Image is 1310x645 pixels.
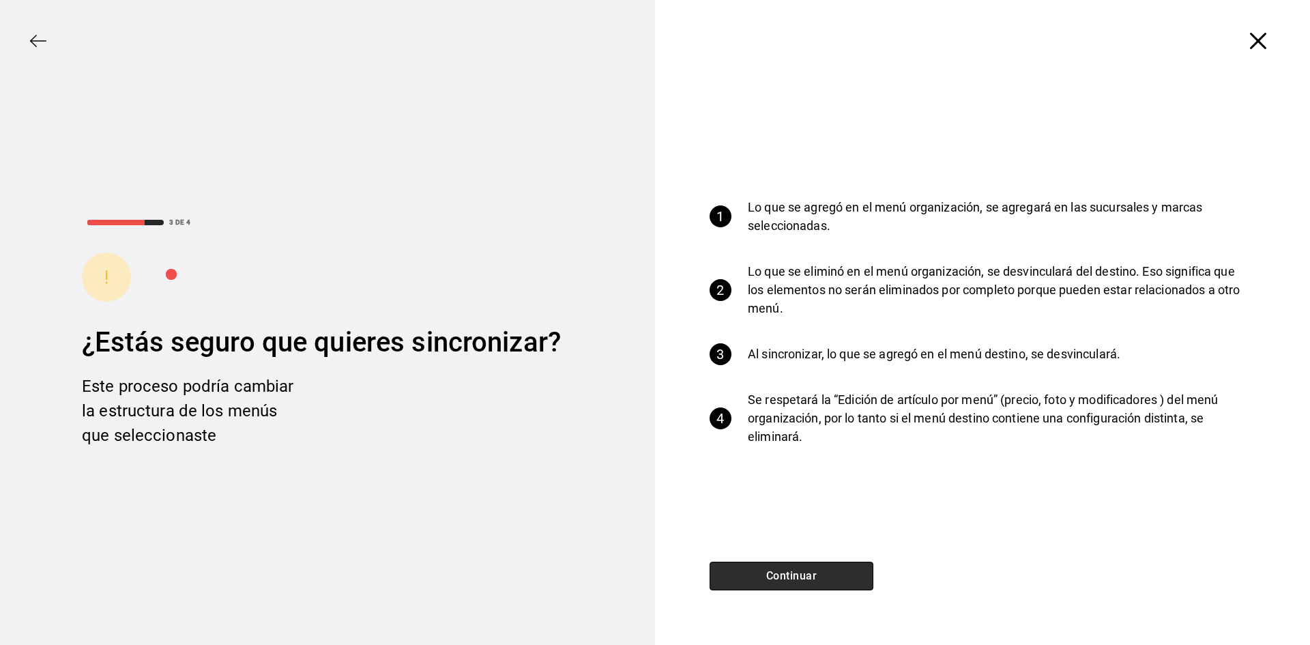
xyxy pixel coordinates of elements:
div: 2 [710,279,731,301]
p: Al sincronizar, lo que se agregó en el menú destino, se desvinculará. [748,345,1120,363]
div: ¿Estás seguro que quieres sincronizar? [82,322,573,363]
div: Este proceso podría cambiar la estructura de los menús que seleccionaste [82,374,300,448]
p: Lo que se agregó en el menú organización, se agregará en las sucursales y marcas seleccionadas. [748,198,1244,235]
div: 4 [710,407,731,429]
div: 3 DE 4 [169,217,190,227]
p: Se respetará la “Edición de artículo por menú” (precio, foto y modificadores ) del menú organizac... [748,390,1244,446]
div: 3 [710,343,731,365]
p: Lo que se eliminó en el menú organización, se desvinculará del destino. Eso significa que los ele... [748,262,1244,317]
div: 1 [710,205,731,227]
button: Continuar [710,562,873,590]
